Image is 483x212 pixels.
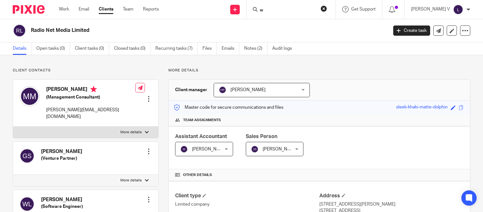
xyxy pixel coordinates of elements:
a: Reports [143,6,159,12]
h4: [PERSON_NAME] [41,196,83,203]
span: Assistant Accountant [175,134,227,139]
h4: [PERSON_NAME] [46,86,135,94]
a: Clients [99,6,113,12]
p: More details [120,178,142,183]
h4: Address [319,193,464,199]
a: Create task [393,26,430,36]
a: Details [13,42,32,55]
a: Recurring tasks (7) [155,42,198,55]
h5: (Management Consultant) [46,94,135,100]
p: Client contacts [13,68,159,73]
a: Open tasks (0) [36,42,70,55]
span: [PERSON_NAME] [192,147,227,151]
img: svg%3E [13,24,26,37]
img: Pixie [13,5,45,14]
p: More details [120,130,142,135]
img: svg%3E [251,145,259,153]
i: Primary [90,86,97,92]
a: Work [59,6,69,12]
h2: Radio Net Media Limited [31,27,313,34]
span: [PERSON_NAME] [231,88,266,92]
a: Client tasks (0) [75,42,109,55]
h5: (Software Engineer) [41,203,83,210]
p: [STREET_ADDRESS][PERSON_NAME] [319,201,464,208]
h5: (Venture Partner) [41,155,82,162]
p: [PERSON_NAME] V [411,6,450,12]
span: Sales Person [246,134,277,139]
a: Team [123,6,133,12]
h4: [PERSON_NAME] [41,148,82,155]
span: Get Support [351,7,376,11]
p: Limited company [175,201,319,208]
img: svg%3E [19,148,35,164]
img: svg%3E [180,145,188,153]
a: Audit logs [272,42,297,55]
img: svg%3E [19,86,40,106]
span: [PERSON_NAME] [263,147,298,151]
a: Email [79,6,89,12]
img: svg%3E [19,196,35,212]
button: Clear [321,5,327,12]
img: svg%3E [453,4,463,15]
a: Files [202,42,217,55]
img: svg%3E [219,86,226,94]
p: Master code for secure communications and files [174,104,283,111]
div: sleek-khaki-matte-dolphin [396,104,448,111]
a: Emails [222,42,239,55]
h4: Client type [175,193,319,199]
h3: Client manager [175,87,207,93]
p: More details [168,68,470,73]
span: Other details [183,172,212,178]
p: [PERSON_NAME][EMAIL_ADDRESS][DOMAIN_NAME] [46,107,135,120]
a: Closed tasks (0) [114,42,151,55]
span: Team assignments [183,118,221,123]
a: Notes (2) [244,42,267,55]
input: Search [259,8,316,13]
